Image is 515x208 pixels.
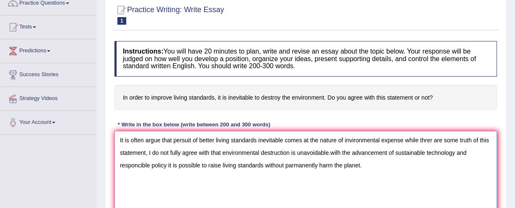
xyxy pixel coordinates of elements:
a: Strategy Videos [0,87,96,108]
h2: Practice Writing: Write Essay [114,4,224,25]
b: Instructions: [123,48,164,55]
a: Predictions [0,39,96,60]
h4: You will have 20 minutes to plan, write and revise an essay about the topic below. Your response ... [114,41,497,77]
span: 1 [117,17,126,25]
a: Your Account [0,111,96,132]
a: Success Stories [0,63,96,84]
h4: In order to improve living standards, it is inevitable to destroy the environment. Do you agree w... [114,85,497,110]
div: * Write in the box below (write between 200 and 300 words) [114,121,273,128]
a: Tests [0,15,96,36]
